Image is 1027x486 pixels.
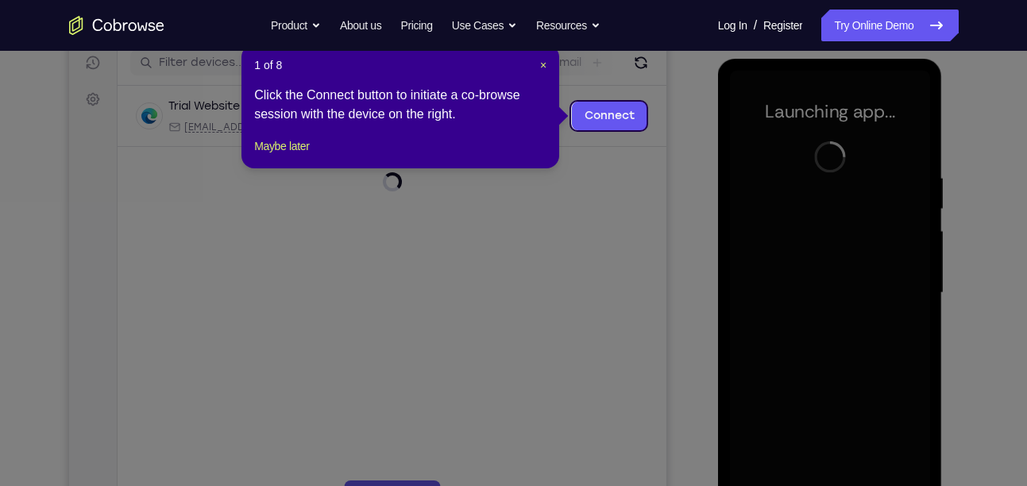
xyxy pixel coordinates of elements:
label: demo_id [315,52,365,68]
a: Go to the home page [69,16,164,35]
div: New devices found. [179,102,182,106]
input: Filter devices... [90,52,290,68]
h1: Connect [61,10,148,35]
div: Open device details [48,83,597,145]
a: Connect [503,99,578,128]
div: Click the Connect button to initiate a co-browse session with the device on the right. [254,86,546,124]
a: Log In [718,10,747,41]
div: Online [177,98,218,110]
a: Try Online Demo [821,10,958,41]
a: Settings [10,83,38,111]
a: Sessions [10,46,38,75]
div: Trial Website [99,96,171,112]
div: Email [99,118,286,131]
a: Connect [10,10,38,38]
button: Product [271,10,321,41]
span: Cobrowse demo [311,118,393,131]
span: web@example.com [115,118,286,131]
span: +11 more [403,118,444,131]
label: Email [484,52,512,68]
span: × [540,59,546,71]
button: Resources [536,10,600,41]
div: App [295,118,393,131]
button: Maybe later [254,137,309,156]
a: About us [340,10,381,41]
button: Refresh [559,48,585,73]
button: Close Tour [540,57,546,73]
a: Register [763,10,802,41]
span: / [754,16,757,35]
a: Pricing [400,10,432,41]
button: Use Cases [452,10,517,41]
span: 1 of 8 [254,57,282,73]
